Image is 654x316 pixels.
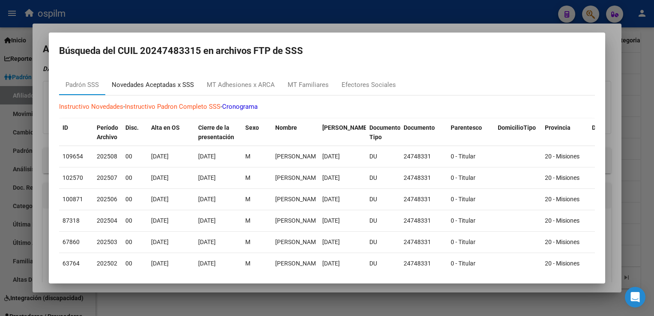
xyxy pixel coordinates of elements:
span: 0 - Titular [451,153,476,160]
span: Período Archivo [97,124,118,141]
span: 20 - Misiones [545,260,580,267]
span: JAQUET JOSE LUIS [275,153,321,160]
div: 00 [125,237,144,247]
span: [DATE] [151,217,169,224]
div: DU [369,194,397,204]
span: Parentesco [451,124,482,131]
span: M [245,260,250,267]
span: 202503 [97,238,117,245]
span: Sexo [245,124,259,131]
span: 0 - Titular [451,238,476,245]
span: 202502 [97,260,117,267]
span: Nombre [275,124,297,131]
div: DU [369,173,397,183]
div: 24748331 [404,259,444,268]
div: DU [369,259,397,268]
span: 20 - Misiones [545,238,580,245]
a: Instructivo Novedades [59,103,123,110]
div: DU [369,237,397,247]
span: 202504 [97,217,117,224]
span: M [245,238,250,245]
span: 63764 [62,260,80,267]
div: 24748331 [404,173,444,183]
span: 20 - Misiones [545,174,580,181]
span: [DATE] [322,260,340,267]
div: 00 [125,152,144,161]
span: Cierre de la presentación [198,124,234,141]
datatable-header-cell: Documento [400,119,447,147]
span: 0 - Titular [451,196,476,203]
span: 87318 [62,217,80,224]
span: 67860 [62,238,80,245]
span: 102570 [62,174,83,181]
datatable-header-cell: Sexo [242,119,272,147]
p: - - [59,102,595,112]
div: MT Familiares [288,80,329,90]
span: [DATE] [198,217,216,224]
span: 202507 [97,174,117,181]
div: DU [369,152,397,161]
span: JAQUET JOSE LUIS [275,217,321,224]
span: 0 - Titular [451,174,476,181]
span: M [245,153,250,160]
div: DU [369,216,397,226]
a: Instructivo Padron Completo SSS [125,103,220,110]
span: 109654 [62,153,83,160]
span: [DATE] [151,153,169,160]
span: [DATE] [322,153,340,160]
span: JAQUET JOSE LUIS [275,260,321,267]
span: [DATE] [198,174,216,181]
div: Padrón SSS [65,80,99,90]
span: [DATE] [322,196,340,203]
span: 0 - Titular [451,217,476,224]
datatable-header-cell: Disc. [122,119,148,147]
datatable-header-cell: Departamento [589,119,636,147]
span: Documento [404,124,435,131]
span: 0 - Titular [451,260,476,267]
div: 00 [125,259,144,268]
datatable-header-cell: Alta en OS [148,119,195,147]
datatable-header-cell: Parentesco [447,119,494,147]
span: 202506 [97,196,117,203]
datatable-header-cell: Cierre de la presentación [195,119,242,147]
span: JAQUET JOSE LUIS [275,174,321,181]
span: JAQUET JOSE LUIS [275,238,321,245]
span: [DATE] [198,196,216,203]
span: 20 - Misiones [545,196,580,203]
span: [DATE] [151,174,169,181]
div: MT Adhesiones x ARCA [207,80,275,90]
span: Documento Tipo [369,124,401,141]
div: 00 [125,173,144,183]
div: 00 [125,194,144,204]
datatable-header-cell: DomicilioTipo [494,119,541,147]
span: [DATE] [322,174,340,181]
span: [DATE] [198,153,216,160]
span: Departamento [592,124,631,131]
span: [DATE] [151,196,169,203]
span: 100871 [62,196,83,203]
div: 24748331 [404,194,444,204]
span: [DATE] [198,238,216,245]
span: 20 - Misiones [545,217,580,224]
div: 24748331 [404,216,444,226]
span: Alta en OS [151,124,180,131]
span: DomicilioTipo [498,124,536,131]
datatable-header-cell: Provincia [541,119,589,147]
span: [PERSON_NAME]. [322,124,370,131]
span: 202508 [97,153,117,160]
span: [DATE] [151,238,169,245]
span: M [245,174,250,181]
span: ID [62,124,68,131]
div: Efectores Sociales [342,80,396,90]
span: JAQUET JOSE LUIS [275,196,321,203]
div: 24748331 [404,237,444,247]
h2: Búsqueda del CUIL 20247483315 en archivos FTP de SSS [59,43,595,59]
a: Cronograma [222,103,258,110]
datatable-header-cell: ID [59,119,93,147]
div: Open Intercom Messenger [625,287,645,307]
datatable-header-cell: Fecha Nac. [319,119,366,147]
div: Novedades Aceptadas x SSS [112,80,194,90]
div: 24748331 [404,152,444,161]
span: [DATE] [198,260,216,267]
span: [DATE] [322,217,340,224]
